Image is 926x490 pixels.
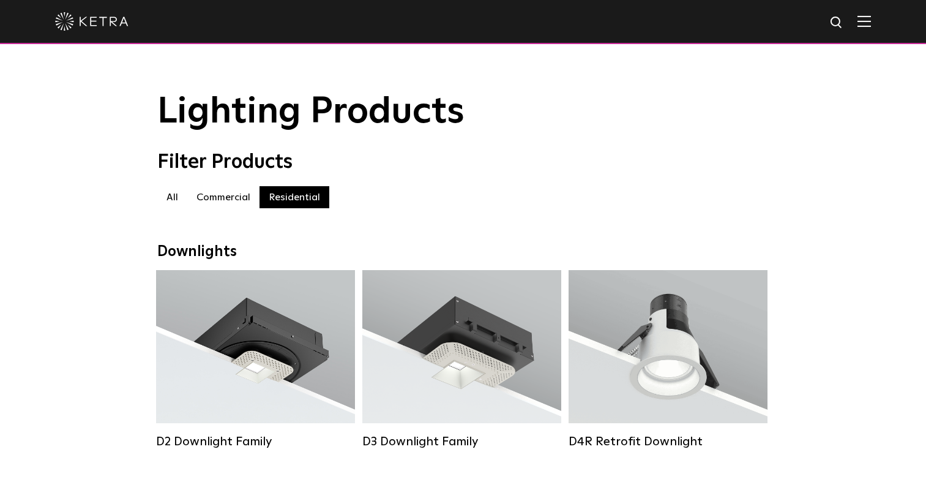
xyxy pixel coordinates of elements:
span: Lighting Products [157,94,465,130]
img: search icon [829,15,845,31]
a: D2 Downlight Family Lumen Output:1200Colors:White / Black / Gloss Black / Silver / Bronze / Silve... [156,270,355,449]
a: D3 Downlight Family Lumen Output:700 / 900 / 1100Colors:White / Black / Silver / Bronze / Paintab... [362,270,561,449]
label: Commercial [187,186,260,208]
div: D2 Downlight Family [156,434,355,449]
label: All [157,186,187,208]
div: D3 Downlight Family [362,434,561,449]
img: Hamburger%20Nav.svg [857,15,871,27]
img: ketra-logo-2019-white [55,12,129,31]
label: Residential [260,186,329,208]
div: D4R Retrofit Downlight [569,434,767,449]
a: D4R Retrofit Downlight Lumen Output:800Colors:White / BlackBeam Angles:15° / 25° / 40° / 60°Watta... [569,270,767,449]
div: Filter Products [157,151,769,174]
div: Downlights [157,243,769,261]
